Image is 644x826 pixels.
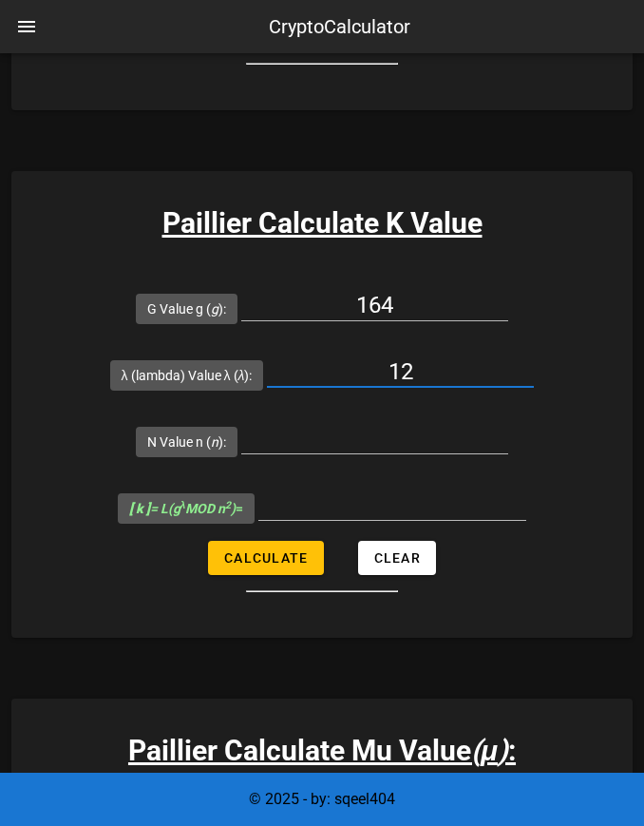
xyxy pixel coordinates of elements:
h3: Paillier Calculate K Value [11,202,633,244]
button: Calculate [208,541,323,575]
h3: Paillier Calculate Mu Value : [11,729,633,772]
sup: λ [180,499,186,511]
sup: 2 [225,499,231,511]
i: g [211,301,218,317]
i: n [211,434,218,450]
label: λ (lambda) Value λ ( ): [122,366,253,385]
i: λ [238,368,245,383]
button: Clear [358,541,436,575]
b: μ [481,734,498,767]
div: CryptoCalculator [269,12,410,41]
button: nav-menu-toggle [4,4,49,49]
span: Calculate [223,550,308,566]
i: = L(g MOD n ) [129,501,237,516]
b: [ k ] [129,501,150,516]
label: N Value n ( ): [147,432,226,451]
label: G Value g ( ): [147,299,226,318]
span: © 2025 - by: sqeel404 [249,790,395,808]
span: Clear [373,550,421,566]
span: = [129,501,244,516]
i: ( ) [471,734,508,767]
